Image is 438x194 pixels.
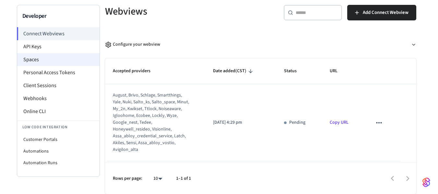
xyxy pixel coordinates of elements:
span: URL [330,66,346,76]
h3: Developer [22,12,94,21]
div: august, brivo, schlage, smartthings, yale, nuki, salto_ks, salto_space, minut, my_2n, kwikset, tt... [113,92,189,153]
table: sticky table [105,58,416,161]
p: Pending [289,119,305,126]
img: SeamLogoGradient.69752ec5.svg [422,177,430,188]
span: Date added(CST) [213,66,255,76]
li: Client Sessions [17,79,100,92]
li: Personal Access Tokens [17,66,100,79]
a: Copy URL [330,119,349,126]
span: Status [284,66,305,76]
div: Configure your webview [105,41,160,48]
button: Configure your webview [105,36,416,53]
span: Accepted providers [113,66,159,76]
li: Webhooks [17,92,100,105]
button: Add Connect Webview [347,5,416,20]
li: API Keys [17,40,100,53]
li: Customer Portals [17,134,100,145]
p: 1–1 of 1 [176,175,191,182]
li: Automations [17,145,100,157]
li: Spaces [17,53,100,66]
p: [DATE] 4:29 pm [213,119,268,126]
p: Rows per page: [113,175,142,182]
li: Online CLI [17,105,100,118]
span: Add Connect Webview [363,8,408,17]
h5: Webviews [105,5,257,18]
div: 10 [150,174,166,183]
li: Connect Webviews [17,27,100,40]
li: Low Code Integration [17,120,100,134]
li: Automation Runs [17,157,100,169]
